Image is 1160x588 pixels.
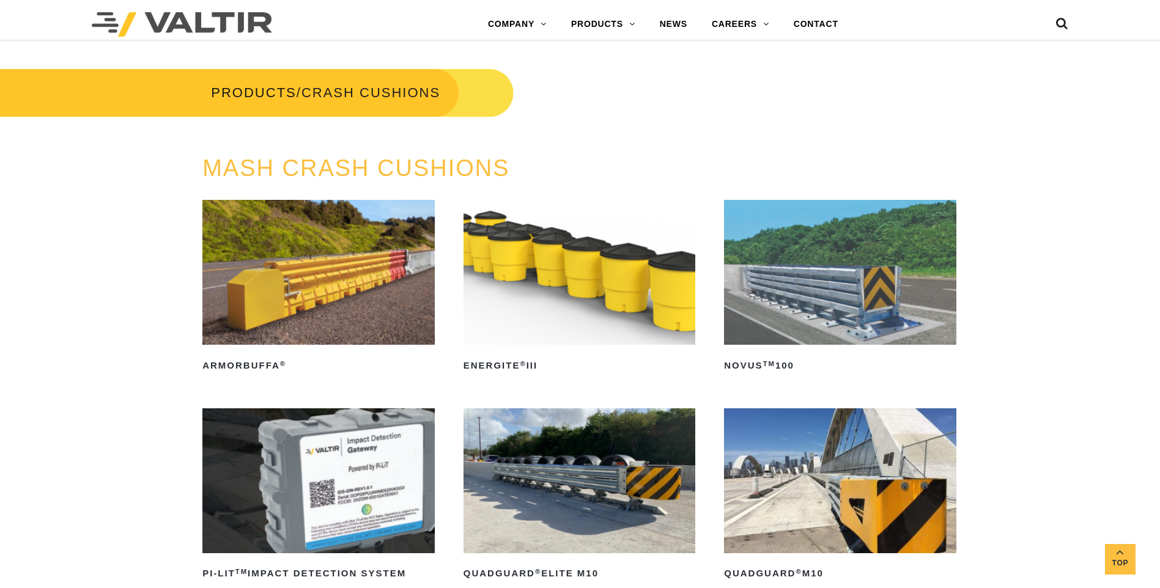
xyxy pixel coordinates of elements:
sup: ® [280,360,286,367]
a: ArmorBuffa® [202,200,435,375]
a: ENERGITE®III [464,200,696,375]
sup: ® [535,568,541,575]
a: QuadGuard®M10 [724,408,956,584]
a: CAREERS [700,12,781,37]
a: COMPANY [476,12,559,37]
h2: ArmorBuffa [202,356,435,375]
span: CRASH CUSHIONS [301,85,440,100]
span: Top [1105,556,1136,570]
a: PRODUCTS [211,85,296,100]
sup: ® [520,360,526,367]
img: Valtir [92,12,272,37]
sup: TM [235,568,248,575]
a: NEWS [648,12,700,37]
h2: ENERGITE III [464,356,696,375]
sup: ® [796,568,802,575]
sup: TM [763,360,775,367]
a: PI-LITTMImpact Detection System [202,408,435,584]
a: PRODUCTS [559,12,648,37]
h2: NOVUS 100 [724,356,956,375]
h2: QuadGuard Elite M10 [464,564,696,584]
a: MASH CRASH CUSHIONS [202,155,510,181]
h2: PI-LIT Impact Detection System [202,564,435,584]
a: NOVUSTM100 [724,200,956,375]
h2: QuadGuard M10 [724,564,956,584]
a: Top [1105,544,1136,575]
a: CONTACT [781,12,851,37]
a: QuadGuard®Elite M10 [464,408,696,584]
